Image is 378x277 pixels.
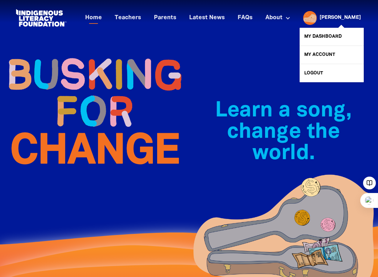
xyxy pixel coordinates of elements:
a: FAQs [233,12,257,24]
a: My Account [300,46,364,64]
a: Logout [300,64,364,82]
span: Learn a song, change the world. [215,101,352,163]
a: Parents [150,12,181,24]
a: Home [81,12,106,24]
a: About [261,12,295,24]
a: Latest News [185,12,229,24]
a: Teachers [110,12,145,24]
a: My Dashboard [300,28,364,46]
a: [PERSON_NAME] [320,15,361,20]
